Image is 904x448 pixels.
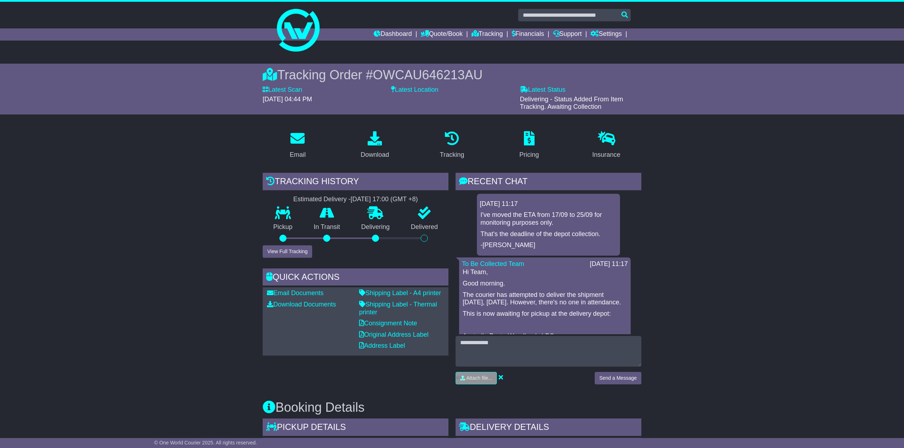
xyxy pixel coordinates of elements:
p: This is now awaiting for pickup at the delivery depot: [463,310,627,318]
div: Quick Actions [263,268,448,288]
div: Tracking Order # [263,67,641,82]
a: Insurance [588,129,625,162]
div: [DATE] 17:00 (GMT +8) [351,196,418,203]
div: [DATE] 11:17 [590,260,628,268]
p: Hi Team, [463,268,627,276]
a: Shipping Label - Thermal printer [359,301,437,316]
div: Email [290,150,306,160]
a: Tracking [435,129,469,162]
div: Insurance [592,150,620,160]
p: That's the deadline of the depot collection. [480,230,616,238]
div: Tracking [440,150,464,160]
p: -[PERSON_NAME] [480,241,616,249]
a: Dashboard [374,28,412,41]
button: Send a Message [595,372,641,384]
button: View Full Tracking [263,245,312,258]
label: Latest Scan [263,86,302,94]
p: The courier has attempted to deliver the shipment [DATE], [DATE]. However, there's no one in atte... [463,291,627,306]
p: Pickup [263,223,303,231]
a: Support [553,28,582,41]
a: Financials [512,28,544,41]
a: Address Label [359,342,405,349]
p: I've moved the ETA from 17/09 to 25/09 for monitoring purposes only. [480,211,616,226]
a: Tracking [472,28,503,41]
span: [DATE] 04:44 PM [263,96,312,103]
a: Settings [590,28,622,41]
a: Shipping Label - A4 printer [359,289,441,297]
a: Email [285,129,310,162]
div: Estimated Delivery - [263,196,448,203]
span: OWCAU646213AU [373,68,483,82]
a: Download Documents [267,301,336,308]
div: Download [361,150,389,160]
a: Consignment Note [359,320,417,327]
div: [DATE] 11:17 [480,200,617,208]
label: Latest Status [520,86,566,94]
a: Download [356,129,394,162]
p: Delivered [400,223,449,231]
span: © One World Courier 2025. All rights reserved. [154,440,257,446]
a: Original Address Label [359,331,429,338]
a: Quote/Book [421,28,463,41]
p: Delivering [351,223,400,231]
p: In Transit [303,223,351,231]
div: Pricing [519,150,539,160]
a: Pricing [515,129,543,162]
div: Tracking history [263,173,448,192]
p: Australia Post - Woodlands LPO [463,332,627,340]
a: To Be Collected Team [462,260,524,267]
span: Delivering - Status Added From Item Tracking. Awaiting Collection [520,96,623,111]
p: Good morning. [463,280,627,288]
a: Email Documents [267,289,324,297]
label: Latest Location [391,86,438,94]
h3: Booking Details [263,400,641,415]
div: Delivery Details [456,418,641,438]
div: Pickup Details [263,418,448,438]
div: RECENT CHAT [456,173,641,192]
